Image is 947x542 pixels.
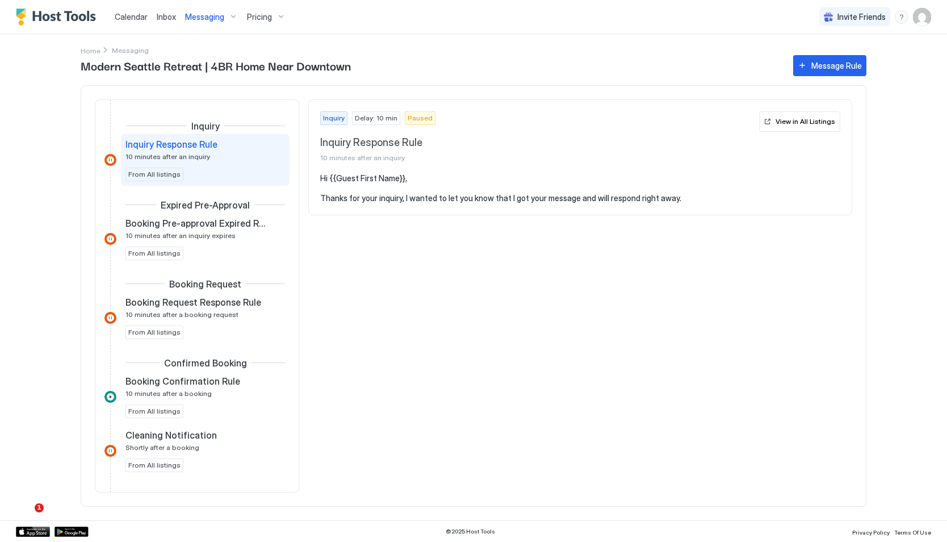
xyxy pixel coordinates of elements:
span: Pricing [247,12,272,22]
span: Home [81,47,100,55]
span: Inquiry Response Rule [320,136,755,149]
span: From All listings [128,460,181,470]
pre: Hi {{Guest First Name}}, Thanks for your inquiry, I wanted to let you know that I got your messag... [320,173,840,203]
a: Home [81,44,100,56]
span: Delay: 10 min [355,113,397,123]
a: Host Tools Logo [16,9,101,26]
button: Message Rule [793,55,866,76]
a: Inbox [157,11,176,23]
button: View in All Listings [759,111,840,132]
div: Message Rule [811,60,862,72]
span: 10 minutes after an inquiry [125,152,210,161]
div: Breadcrumb [81,44,100,56]
span: Messaging [185,12,224,22]
span: Booking Request [169,278,241,290]
span: Shortly after a booking [125,443,199,452]
span: Booking Request Response Rule [125,297,261,308]
span: Booking Pre-approval Expired Rule [125,218,267,229]
a: App Store [16,527,50,537]
span: Inquiry [191,120,220,132]
span: Terms Of Use [894,529,931,536]
span: Inbox [157,12,176,22]
div: View in All Listings [776,116,835,127]
span: 10 minutes after a booking request [125,310,238,319]
div: menu [895,10,908,24]
span: Calendar [115,12,148,22]
span: From All listings [128,248,181,259]
span: Invite Friends [837,12,886,22]
iframe: Intercom live chat [11,503,39,531]
span: Inquiry [323,113,345,123]
span: Modern Seattle Retreat | 4BR Home Near Downtown [81,57,782,74]
span: From All listings [128,406,181,416]
span: 1 [35,503,44,512]
span: Expired Pre-Approval [161,199,250,211]
span: 10 minutes after an inquiry [320,153,755,162]
span: 10 minutes after a booking [125,389,212,398]
span: 10 minutes after an inquiry expires [125,231,236,240]
span: Paused [408,113,433,123]
span: Booking Confirmation Rule [125,376,240,387]
span: Cleaning Notification [125,430,217,441]
a: Calendar [115,11,148,23]
a: Google Play Store [55,527,89,537]
span: © 2025 Host Tools [446,528,495,535]
span: Privacy Policy [852,529,890,536]
span: Inquiry Response Rule [125,139,217,150]
div: User profile [913,8,931,26]
a: Terms Of Use [894,526,931,537]
a: Privacy Policy [852,526,890,537]
span: From All listings [128,169,181,180]
span: From All listings [128,327,181,337]
span: Breadcrumb [112,46,149,55]
span: Confirmed Booking [164,357,247,369]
